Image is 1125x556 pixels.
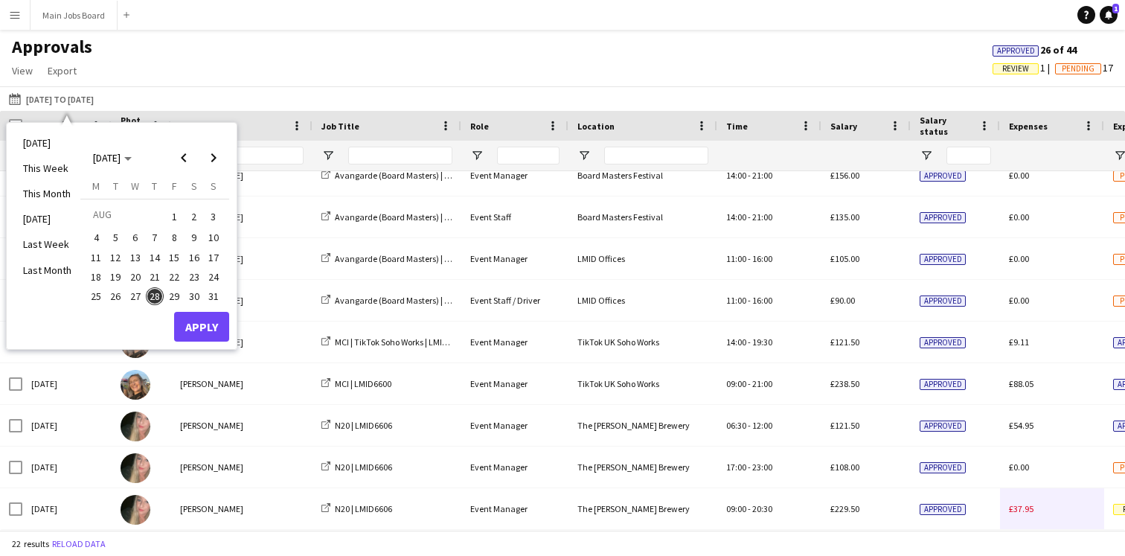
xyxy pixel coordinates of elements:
div: [PERSON_NAME] [171,447,312,488]
div: Event Manager [461,322,568,362]
span: View [12,64,33,77]
button: 30-08-2025 [184,287,203,306]
input: Location Filter Input [604,147,708,164]
a: Avangarde (Board Masters) | LMID6666 [321,295,481,306]
button: Open Filter Menu [577,149,591,162]
button: 07-08-2025 [145,228,164,247]
button: 08-08-2025 [164,228,184,247]
span: 25 [87,287,105,305]
span: 16 [185,249,203,266]
button: 19-08-2025 [106,267,125,287]
input: Name Filter Input [207,147,304,164]
div: [DATE] [22,488,112,529]
span: 11 [87,249,105,266]
span: S [191,179,197,193]
a: Avangarde (Board Masters) | LMID6666 [321,253,481,264]
span: £238.50 [830,378,859,389]
div: Event Manager [461,238,568,279]
button: 14-08-2025 [145,248,164,267]
span: - [748,336,751,348]
span: £135.00 [830,211,859,223]
span: 18 [87,268,105,286]
button: 09-08-2025 [184,228,203,247]
button: 24-08-2025 [204,267,223,287]
span: Approved [920,462,966,473]
span: 21 [146,268,164,286]
a: MCI | LMID6600 [321,378,391,389]
div: [PERSON_NAME] [171,280,312,321]
a: N20 | LMID6606 [321,503,392,514]
span: Job Title [321,121,359,132]
button: 17-08-2025 [204,248,223,267]
span: Review [1002,64,1029,74]
span: 22 [165,268,183,286]
span: N20 | LMID6606 [335,503,392,514]
span: 3 [205,206,222,227]
button: 21-08-2025 [145,267,164,287]
span: Expenses [1009,121,1048,132]
div: TikTok UK Soho Works [568,322,717,362]
span: 2 [185,206,203,227]
span: 19:30 [752,336,772,348]
div: The [PERSON_NAME] Brewery [568,488,717,529]
span: 10 [205,229,222,247]
span: 23:00 [752,461,772,473]
span: Location [577,121,615,132]
span: - [748,253,751,264]
button: 05-08-2025 [106,228,125,247]
span: Photo [121,115,144,137]
span: 30 [185,287,203,305]
a: Avangarde (Board Masters) | LMID6666 [321,170,481,181]
li: This Week [14,156,80,181]
span: Salary status [920,115,973,137]
span: - [748,503,751,514]
span: Avangarde (Board Masters) | LMID6666 [335,295,481,306]
span: - [748,170,751,181]
span: Approved [920,212,966,223]
span: Approved [997,46,1035,56]
img: Rebecca Kitto [121,370,150,400]
div: [PERSON_NAME] [171,488,312,529]
div: Event Manager [461,447,568,488]
div: [PERSON_NAME] [171,238,312,279]
span: 06:30 [726,420,746,431]
div: [PERSON_NAME] [171,405,312,446]
button: 26-08-2025 [106,287,125,306]
span: 23 [185,268,203,286]
div: Board Masters Festival [568,155,717,196]
span: Role [470,121,489,132]
span: T [152,179,157,193]
span: - [748,295,751,306]
div: [PERSON_NAME] [171,155,312,196]
td: AUG [86,205,164,228]
a: View [6,61,39,80]
li: Last Month [14,258,80,283]
span: 31 [205,287,222,305]
li: [DATE] [14,206,80,231]
span: N20 | LMID6606 [335,420,392,431]
span: £90.00 [830,295,855,306]
div: The [PERSON_NAME] Brewery [568,405,717,446]
span: £0.00 [1009,253,1029,264]
button: 16-08-2025 [184,248,203,267]
span: 5 [107,229,125,247]
div: Event Staff / Driver [461,280,568,321]
div: Event Manager [461,363,568,404]
span: - [748,378,751,389]
span: Approved [920,379,966,390]
span: £54.95 [1009,420,1033,431]
div: [DATE] [22,405,112,446]
div: [PERSON_NAME] [171,322,312,362]
span: 17 [1055,61,1113,74]
img: Emma Kelly [121,412,150,441]
input: Role Filter Input [497,147,560,164]
span: Pending [1062,64,1094,74]
span: M [92,179,100,193]
span: 14:00 [726,211,746,223]
li: Last Week [14,231,80,257]
a: N20 | LMID6606 [321,461,392,473]
span: Avangarde (Board Masters) | LMID6666 [335,253,481,264]
li: [DATE] [14,130,80,156]
button: 28-08-2025 [145,287,164,306]
span: N20 | LMID6606 [335,461,392,473]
